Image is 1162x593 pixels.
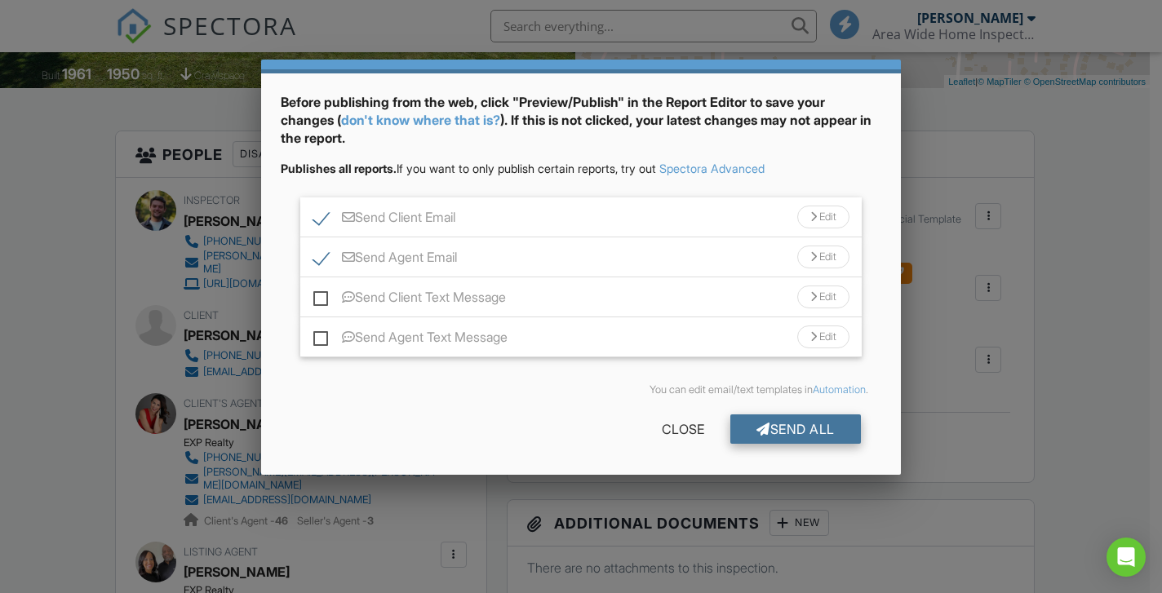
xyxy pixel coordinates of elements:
[659,162,765,175] a: Spectora Advanced
[1107,538,1146,577] div: Open Intercom Messenger
[797,206,849,228] div: Edit
[797,285,849,308] div: Edit
[730,414,861,444] div: Send All
[281,93,880,161] div: Before publishing from the web, click "Preview/Publish" in the Report Editor to save your changes...
[636,414,730,444] div: Close
[797,246,849,268] div: Edit
[313,330,508,350] label: Send Agent Text Message
[313,250,457,270] label: Send Agent Email
[281,162,397,175] strong: Publishes all reports.
[281,162,656,175] span: If you want to only publish certain reports, try out
[313,210,455,230] label: Send Client Email
[294,383,867,396] div: You can edit email/text templates in .
[797,325,849,348] div: Edit
[813,383,866,396] a: Automation
[341,112,500,128] a: don't know where that is?
[313,290,506,310] label: Send Client Text Message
